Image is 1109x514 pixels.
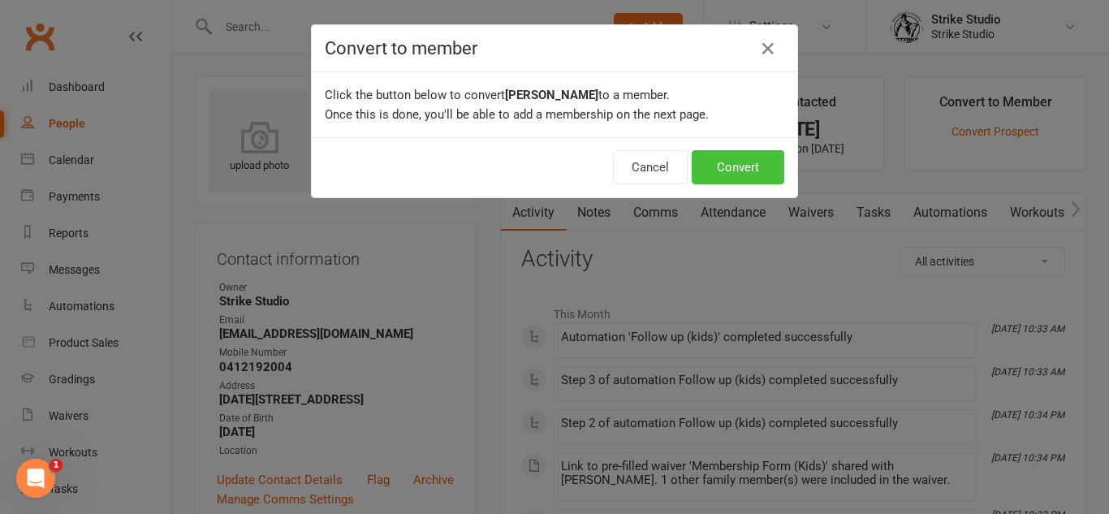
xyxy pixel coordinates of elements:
button: Cancel [613,150,688,184]
button: Close [755,36,781,62]
iframe: Intercom live chat [16,459,55,498]
h4: Convert to member [325,38,784,58]
span: 1 [50,459,63,472]
div: Click the button below to convert to a member. Once this is done, you'll be able to add a members... [312,72,797,137]
button: Convert [692,150,784,184]
b: [PERSON_NAME] [505,88,598,102]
